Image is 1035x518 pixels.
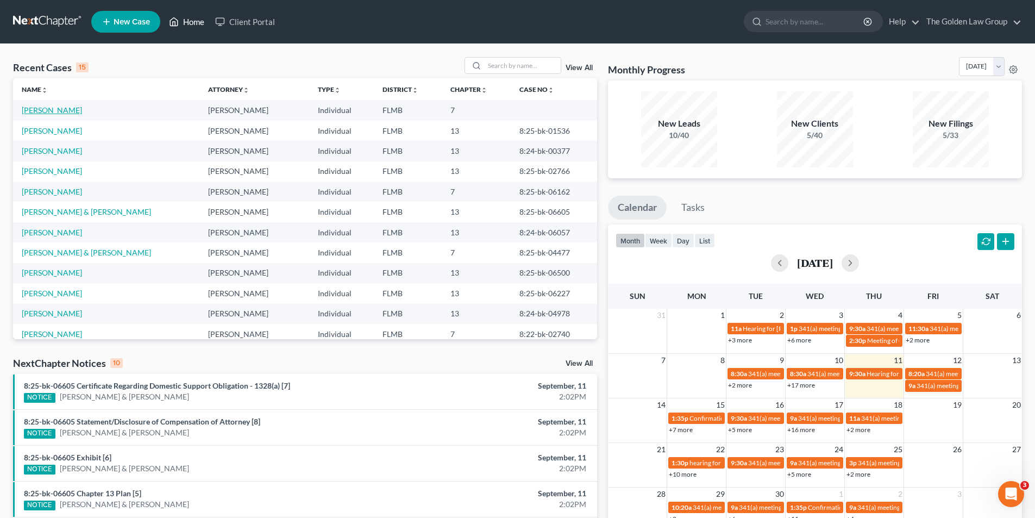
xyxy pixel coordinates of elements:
span: 11a [849,414,860,422]
td: 13 [442,263,511,283]
iframe: Intercom live chat [998,481,1024,507]
td: 13 [442,222,511,242]
span: 24 [833,443,844,456]
td: Individual [309,242,374,263]
td: Individual [309,121,374,141]
td: FLMB [374,121,442,141]
span: 4 [897,309,904,322]
a: 8:25-bk-06605 Statement/Disclosure of Compensation of Attorney [8] [24,417,260,426]
span: 27 [1011,443,1022,456]
div: NextChapter Notices [13,357,123,370]
div: New Filings [913,117,989,130]
td: [PERSON_NAME] [199,202,309,222]
a: Client Portal [210,12,280,32]
div: 2:02PM [406,391,586,402]
span: 5 [956,309,963,322]
td: 8:25-bk-01536 [511,121,597,141]
td: 8:24-bk-06057 [511,222,597,242]
td: 8:25-bk-06500 [511,263,597,283]
span: 341(a) meeting for [PERSON_NAME] [858,459,963,467]
span: 9:30a [731,459,747,467]
td: Individual [309,324,374,344]
div: 2:02PM [406,427,586,438]
a: Chapterunfold_more [450,85,487,93]
a: [PERSON_NAME] & [PERSON_NAME] [60,499,189,510]
span: 9a [731,503,738,511]
i: unfold_more [548,87,554,93]
span: 22 [715,443,726,456]
span: 3 [838,309,844,322]
span: New Case [114,18,150,26]
span: 8:30a [731,370,747,378]
div: September, 11 [406,488,586,499]
span: 341(a) meeting for [PERSON_NAME] [930,324,1034,333]
div: NOTICE [24,501,55,510]
span: 15 [715,398,726,411]
a: +5 more [787,470,811,478]
td: Individual [309,283,374,303]
span: 10 [833,354,844,367]
td: 8:24-bk-00377 [511,141,597,161]
a: [PERSON_NAME] [22,309,82,318]
span: Confirmation Hearing for [PERSON_NAME] [689,414,814,422]
td: 13 [442,141,511,161]
span: Hearing for [PERSON_NAME] [743,324,827,333]
td: FLMB [374,141,442,161]
a: +7 more [669,426,693,434]
i: unfold_more [334,87,341,93]
td: 13 [442,202,511,222]
span: 341(a) meeting for [PERSON_NAME] [917,382,1021,390]
td: 7 [442,182,511,202]
td: Individual [309,182,374,202]
a: [PERSON_NAME] [22,268,82,277]
td: [PERSON_NAME] [199,222,309,242]
span: 2 [779,309,785,322]
td: Individual [309,161,374,182]
a: [PERSON_NAME] [22,166,82,176]
span: hearing for [PERSON_NAME] [689,459,773,467]
span: 1:35p [672,414,688,422]
i: unfold_more [481,87,487,93]
div: 2:02PM [406,499,586,510]
button: day [672,233,694,248]
a: Help [883,12,920,32]
a: Case Nounfold_more [519,85,554,93]
button: list [694,233,715,248]
td: 8:25-bk-06162 [511,182,597,202]
span: 18 [893,398,904,411]
span: 341(a) meeting for [PERSON_NAME] [926,370,1031,378]
span: 2:30p [849,336,866,345]
input: Search by name... [766,11,865,32]
td: FLMB [374,100,442,120]
span: 341(a) meeting for [PERSON_NAME] [739,503,844,511]
span: 28 [656,488,667,501]
a: +3 more [728,336,752,344]
a: +10 more [669,470,697,478]
td: 8:25-bk-06227 [511,283,597,303]
div: NOTICE [24,429,55,439]
td: 8:22-bk-02740 [511,324,597,344]
td: FLMB [374,304,442,324]
a: Typeunfold_more [318,85,341,93]
span: 19 [952,398,963,411]
td: 13 [442,304,511,324]
span: 3p [849,459,857,467]
a: [PERSON_NAME] [22,187,82,196]
td: [PERSON_NAME] [199,242,309,263]
span: 23 [774,443,785,456]
span: 8 [719,354,726,367]
a: [PERSON_NAME] & [PERSON_NAME] [60,463,189,474]
span: 8:20a [908,370,925,378]
div: 10/40 [641,130,717,141]
a: Districtunfold_more [382,85,418,93]
span: 6 [1015,309,1022,322]
span: 12 [952,354,963,367]
td: 13 [442,121,511,141]
span: Meeting of Creditors for [PERSON_NAME] [867,336,988,345]
a: 8:25-bk-06605 Certificate Regarding Domestic Support Obligation - 1328(a) [7] [24,381,290,390]
span: 1p [790,324,798,333]
span: 9a [790,414,797,422]
div: 5/33 [913,130,989,141]
div: 15 [76,63,89,72]
span: 341(a) meeting for [PERSON_NAME] [693,503,798,511]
